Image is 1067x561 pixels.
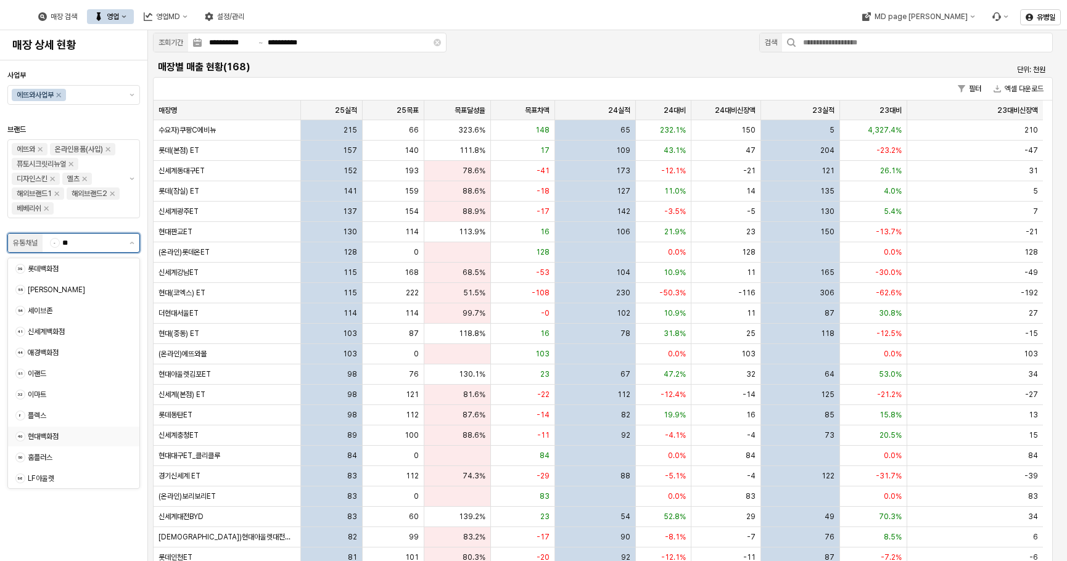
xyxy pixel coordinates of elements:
[746,145,756,155] span: 47
[535,125,550,135] span: 148
[537,430,550,440] span: -11
[28,348,125,358] div: 애경백화점
[660,125,686,135] span: 232.1%
[664,268,686,277] span: 10.9%
[876,288,902,298] span: -62.6%
[525,105,550,115] span: 목표차액
[159,36,183,49] div: 조회기간
[884,247,902,257] span: 0.0%
[409,512,419,522] span: 60
[825,532,834,542] span: 76
[16,327,25,336] span: 41
[608,105,630,115] span: 24실적
[664,369,686,379] span: 47.2%
[347,451,357,461] span: 84
[537,186,550,196] span: -18
[158,61,823,73] h5: 매장별 매출 현황(168)
[820,145,834,155] span: 204
[414,349,419,359] span: 0
[136,9,195,24] div: 영업MD
[87,9,134,24] div: 영업
[821,329,834,338] span: 118
[16,453,25,462] span: 50
[458,125,485,135] span: 323.6%
[434,39,441,46] button: Clear
[664,207,686,216] span: -3.5%
[746,329,756,338] span: 25
[540,491,550,501] span: 83
[738,288,756,298] span: -116
[1028,369,1038,379] span: 34
[347,491,357,501] span: 83
[405,430,419,440] span: 100
[347,410,357,420] span: 98
[463,471,485,481] span: 74.3%
[620,329,630,338] span: 78
[159,451,220,461] span: 현대대구ET_클리클루
[1033,532,1038,542] span: 6
[347,430,357,440] span: 89
[159,410,192,420] span: 롯데동탄ET
[541,308,550,318] span: -0
[820,268,834,277] span: 165
[159,512,204,522] span: 신세계대전BYD
[747,532,756,542] span: -7
[540,227,550,237] span: 16
[17,89,54,101] div: 에뜨와사업부
[17,158,66,170] div: 퓨토시크릿리뉴얼
[125,140,139,218] button: 제안 사항 표시
[397,105,419,115] span: 25목표
[880,105,902,115] span: 23대비
[159,430,199,440] span: 신세계충청ET
[414,491,419,501] span: 0
[159,268,199,277] span: 신세계강남ET
[197,9,252,24] div: 설정/관리
[617,186,630,196] span: 127
[884,207,902,216] span: 5.4%
[51,12,77,21] div: 매장 검색
[746,369,756,379] span: 32
[217,12,244,21] div: 설정/관리
[51,239,59,247] span: -
[159,105,177,115] span: 매장명
[875,268,902,277] span: -30.0%
[28,306,125,316] div: 세이브존
[537,207,550,216] span: -17
[620,369,630,379] span: 67
[884,532,902,542] span: 8.5%
[72,187,107,200] div: 해외브랜드2
[343,145,357,155] span: 157
[8,258,139,489] div: Select an option
[876,227,902,237] span: -13.7%
[617,308,630,318] span: 102
[54,191,59,196] div: Remove 해외브랜드1
[343,207,357,216] span: 137
[38,147,43,152] div: Remove 에뜨와
[463,410,485,420] span: 87.6%
[1037,12,1055,22] p: 유병일
[620,532,630,542] span: 90
[537,166,550,176] span: -41
[343,329,357,338] span: 103
[125,86,139,104] button: 제안 사항 표시
[344,186,357,196] span: 141
[820,227,834,237] span: 150
[343,227,357,237] span: 130
[884,491,902,501] span: 0.0%
[879,369,902,379] span: 53.0%
[1025,390,1038,399] span: -27
[668,247,686,257] span: 0.0%
[665,471,686,481] span: -5.1%
[1024,145,1038,155] span: -47
[953,81,986,96] button: 필터
[463,430,485,440] span: 88.6%
[16,390,25,399] span: 32
[55,143,103,155] div: 온라인용품(사입)
[825,410,834,420] span: 85
[743,390,756,399] span: -14
[159,145,199,155] span: 롯데(본점) ET
[617,207,630,216] span: 142
[347,369,357,379] span: 98
[821,390,834,399] span: 125
[159,329,199,338] span: 현대(중동) ET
